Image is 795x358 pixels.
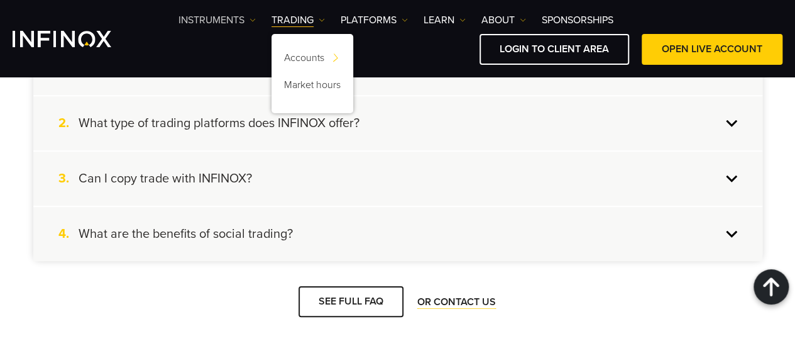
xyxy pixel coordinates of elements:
[480,34,629,65] a: LOGIN TO CLIENT AREA
[58,226,79,242] span: 4.
[416,295,497,309] a: OR CONTACT US
[542,13,613,28] a: SPONSORSHIPS
[58,115,79,131] span: 2.
[271,74,353,101] a: Market hours
[79,226,293,242] h4: What are the benefits of social trading?
[58,171,79,187] span: 3.
[178,13,256,28] a: Instruments
[79,171,252,187] h4: Can I copy trade with INFINOX?
[271,13,325,28] a: TRADING
[424,13,466,28] a: Learn
[642,34,782,65] a: OPEN LIVE ACCOUNT
[13,31,141,47] a: INFINOX Logo
[481,13,526,28] a: ABOUT
[299,286,403,317] a: SEE FULL FAQ
[341,13,408,28] a: PLATFORMS
[271,47,353,74] a: Accounts
[79,115,359,131] h4: What type of trading platforms does INFINOX offer?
